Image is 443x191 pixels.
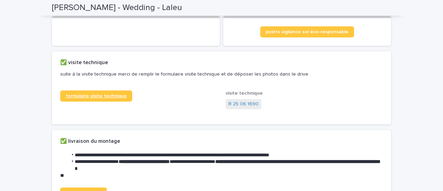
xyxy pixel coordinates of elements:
[260,26,354,37] a: points vigilance sol éco-responsable
[60,138,120,145] h2: ✅ livraison du montage
[228,101,259,108] a: R 25 06 1690
[52,3,182,13] h2: [PERSON_NAME] - Wedding - Laleu
[60,90,132,102] a: formulaire visite technique
[60,60,108,66] h2: ✅ visite technique
[266,29,349,34] span: points vigilance sol éco-responsable
[60,71,380,77] p: suite à la visite technique merci de remplir le formulaire visite technique et de déposer les pho...
[226,91,263,96] span: visite technique
[66,94,127,98] span: formulaire visite technique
